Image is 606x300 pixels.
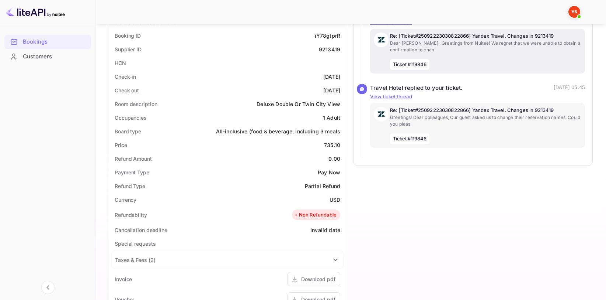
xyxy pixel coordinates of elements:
[4,35,91,49] div: Bookings
[323,114,340,122] div: 1 Adult
[554,84,585,92] p: [DATE] 05:45
[6,6,65,18] img: LiteAPI logo
[370,84,463,92] div: Travel Hotel replied to your ticket.
[111,251,344,269] div: Taxes & Fees (2)
[115,240,156,248] div: Special requests
[115,155,152,163] div: Refund Amount
[390,59,429,70] span: Ticket #119846
[115,45,142,53] div: Supplier ID
[390,40,581,53] p: Dear [PERSON_NAME] , Greetings from Nuitee! We regret that we were unable to obtain a confirmatio...
[4,50,91,64] div: Customers
[257,100,340,108] div: Deluxe Double Or Twin City View
[115,114,147,122] div: Occupancies
[115,141,127,149] div: Price
[305,182,340,190] div: Partial Refund
[370,93,585,100] p: View ticket thread
[115,275,132,283] div: Invoice
[324,141,340,149] div: 735.10
[115,86,139,94] div: Check out
[568,6,580,18] img: Yandex Support
[41,281,55,294] button: Collapse navigation
[319,45,340,53] div: 9213419
[310,226,340,234] div: Invalid date
[323,86,340,94] div: [DATE]
[301,275,335,283] div: Download pdf
[115,226,167,234] div: Cancellation deadline
[390,133,429,144] span: Ticket #119846
[115,127,141,135] div: Board type
[4,35,91,48] a: Bookings
[318,168,340,176] div: Pay Now
[390,33,581,40] p: Re: [Ticket#25092223030822866] Yandex Travel. Changes in 9213419
[115,100,157,108] div: Room description
[115,196,136,204] div: Currency
[115,211,147,219] div: Refundability
[330,196,340,204] div: USD
[294,211,337,219] div: Non Refundable
[4,50,91,63] a: Customers
[23,38,87,46] div: Bookings
[315,32,340,40] div: iY78gtprR
[328,155,340,163] div: 0.00
[115,73,136,81] div: Check-in
[115,32,141,40] div: Booking ID
[323,73,340,81] div: [DATE]
[115,182,145,190] div: Refund Type
[216,127,340,135] div: All-inclusive (food & beverage, including 3 meals
[23,52,87,61] div: Customers
[115,168,149,176] div: Payment Type
[374,107,389,122] img: AwvSTEc2VUhQAAAAAElFTkSuQmCC
[390,114,581,127] p: Greetings! Dear colleagues, Our guest asked us to change their reservation names. Could you pleas
[390,107,581,114] p: Re: [Ticket#25092223030822866] Yandex Travel. Changes in 9213419
[115,59,126,67] div: HCN
[374,33,389,47] img: AwvSTEc2VUhQAAAAAElFTkSuQmCC
[115,256,155,264] div: Taxes & Fees ( 2 )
